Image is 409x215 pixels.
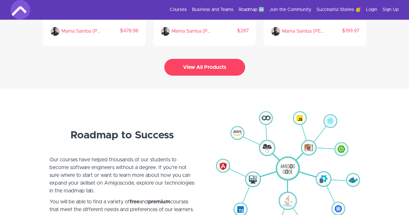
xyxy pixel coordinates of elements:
[160,27,170,36] img: Mama Samba Braima Nelson
[239,6,264,13] a: Roadmap 🆕
[164,66,245,70] a: View All Products
[382,6,399,13] a: Sign Up
[324,28,359,34] p: $199.97
[50,27,60,36] img: Mama Samba Braima Nelson
[170,6,187,13] a: Courses
[282,27,324,36] p: Mama Samba Braima Nelson
[317,6,361,13] a: Successful Stories 🥳
[164,59,245,76] button: View All Products
[49,156,195,195] p: Our courses have helped thousands of our students to become software engineers without a degree. ...
[148,199,170,204] strong: premium
[366,6,377,13] a: Login
[213,28,249,34] p: $287
[61,27,103,36] p: Mama Samba Braima Nelson
[103,28,138,34] p: $478.98
[269,6,311,13] a: Join the Community
[70,130,174,141] strong: Roadmap to Success
[172,27,213,36] p: Mama Samba Braima Nelson
[130,199,139,204] strong: free
[192,6,233,13] a: Business and Teams
[271,27,280,36] img: Mama Samba Braima Nelson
